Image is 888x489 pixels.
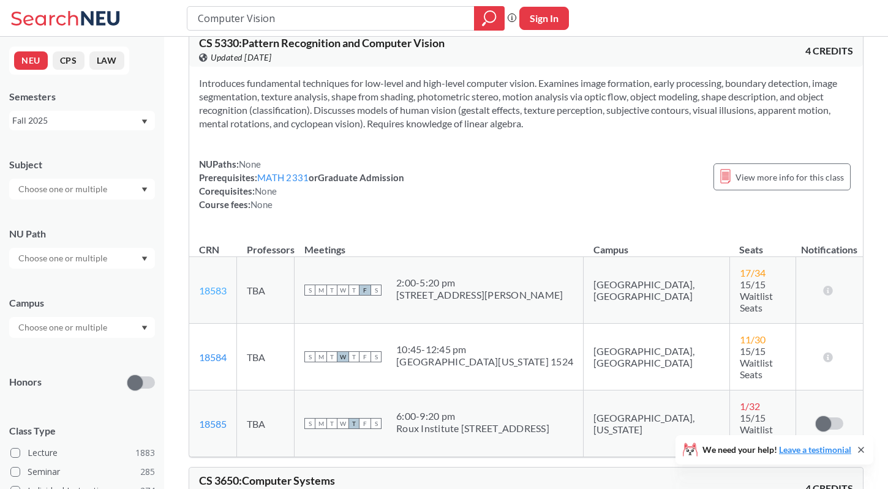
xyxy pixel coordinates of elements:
[337,418,348,429] span: W
[237,324,295,390] td: TBA
[584,257,730,324] td: [GEOGRAPHIC_DATA], [GEOGRAPHIC_DATA]
[315,418,326,429] span: M
[584,324,730,390] td: [GEOGRAPHIC_DATA], [GEOGRAPHIC_DATA]
[396,289,563,301] div: [STREET_ADDRESS][PERSON_NAME]
[359,351,371,362] span: F
[250,199,273,210] span: None
[304,285,315,296] span: S
[584,390,730,457] td: [GEOGRAPHIC_DATA], [US_STATE]
[9,296,155,310] div: Campus
[255,185,277,196] span: None
[199,243,219,256] div: CRN
[348,285,359,296] span: T
[396,356,573,368] div: [GEOGRAPHIC_DATA][US_STATE] 1524
[779,444,851,455] a: Leave a testimonial
[740,400,760,412] span: 1 / 32
[736,170,844,185] span: View more info for this class
[326,351,337,362] span: T
[199,157,404,211] div: NUPaths: Prerequisites: or Graduate Admission Corequisites: Course fees:
[9,179,155,200] div: Dropdown arrow
[9,158,155,171] div: Subject
[12,182,115,196] input: Choose one or multiple
[141,187,148,192] svg: Dropdown arrow
[359,418,371,429] span: F
[396,422,549,435] div: Roux Institute [STREET_ADDRESS]
[14,51,48,70] button: NEU
[295,231,584,257] th: Meetings
[348,351,359,362] span: T
[199,285,227,296] a: 18583
[237,390,295,457] td: TBA
[53,51,85,70] button: CPS
[10,445,155,461] label: Lecture
[199,77,853,130] section: Introduces fundamental techniques for low-level and high-level computer vision. Examines image fo...
[326,418,337,429] span: T
[237,231,295,257] th: Professors
[199,351,227,363] a: 18584
[9,111,155,130] div: Fall 2025Dropdown arrow
[474,6,505,31] div: magnifying glass
[199,36,445,50] span: CS 5330 : Pattern Recognition and Computer Vision
[337,351,348,362] span: W
[740,334,766,345] span: 11 / 30
[740,267,766,278] span: 17 / 34
[304,351,315,362] span: S
[519,7,569,30] button: Sign In
[12,320,115,335] input: Choose one or multiple
[348,418,359,429] span: T
[9,424,155,438] span: Class Type
[239,159,261,170] span: None
[89,51,124,70] button: LAW
[135,446,155,460] span: 1883
[197,8,465,29] input: Class, professor, course number, "phrase"
[396,410,549,422] div: 6:00 - 9:20 pm
[141,119,148,124] svg: Dropdown arrow
[482,10,497,27] svg: magnifying glass
[9,248,155,269] div: Dropdown arrow
[326,285,337,296] span: T
[141,256,148,261] svg: Dropdown arrow
[702,446,851,454] span: We need your help!
[304,418,315,429] span: S
[359,285,371,296] span: F
[12,251,115,266] input: Choose one or multiple
[141,326,148,330] svg: Dropdown arrow
[729,231,796,257] th: Seats
[140,465,155,479] span: 285
[805,44,853,58] span: 4 CREDITS
[199,418,227,430] a: 18585
[9,375,42,389] p: Honors
[257,172,309,183] a: MATH 2331
[371,418,382,429] span: S
[199,474,335,487] span: CS 3650 : Computer Systems
[12,114,140,127] div: Fall 2025
[315,351,326,362] span: M
[9,317,155,338] div: Dropdown arrow
[396,343,573,356] div: 10:45 - 12:45 pm
[371,285,382,296] span: S
[315,285,326,296] span: M
[396,277,563,289] div: 2:00 - 5:20 pm
[237,257,295,324] td: TBA
[9,227,155,241] div: NU Path
[337,285,348,296] span: W
[740,278,773,313] span: 15/15 Waitlist Seats
[371,351,382,362] span: S
[211,51,271,64] span: Updated [DATE]
[740,412,773,447] span: 15/15 Waitlist Seats
[584,231,730,257] th: Campus
[9,90,155,103] div: Semesters
[796,231,863,257] th: Notifications
[740,345,773,380] span: 15/15 Waitlist Seats
[10,464,155,480] label: Seminar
